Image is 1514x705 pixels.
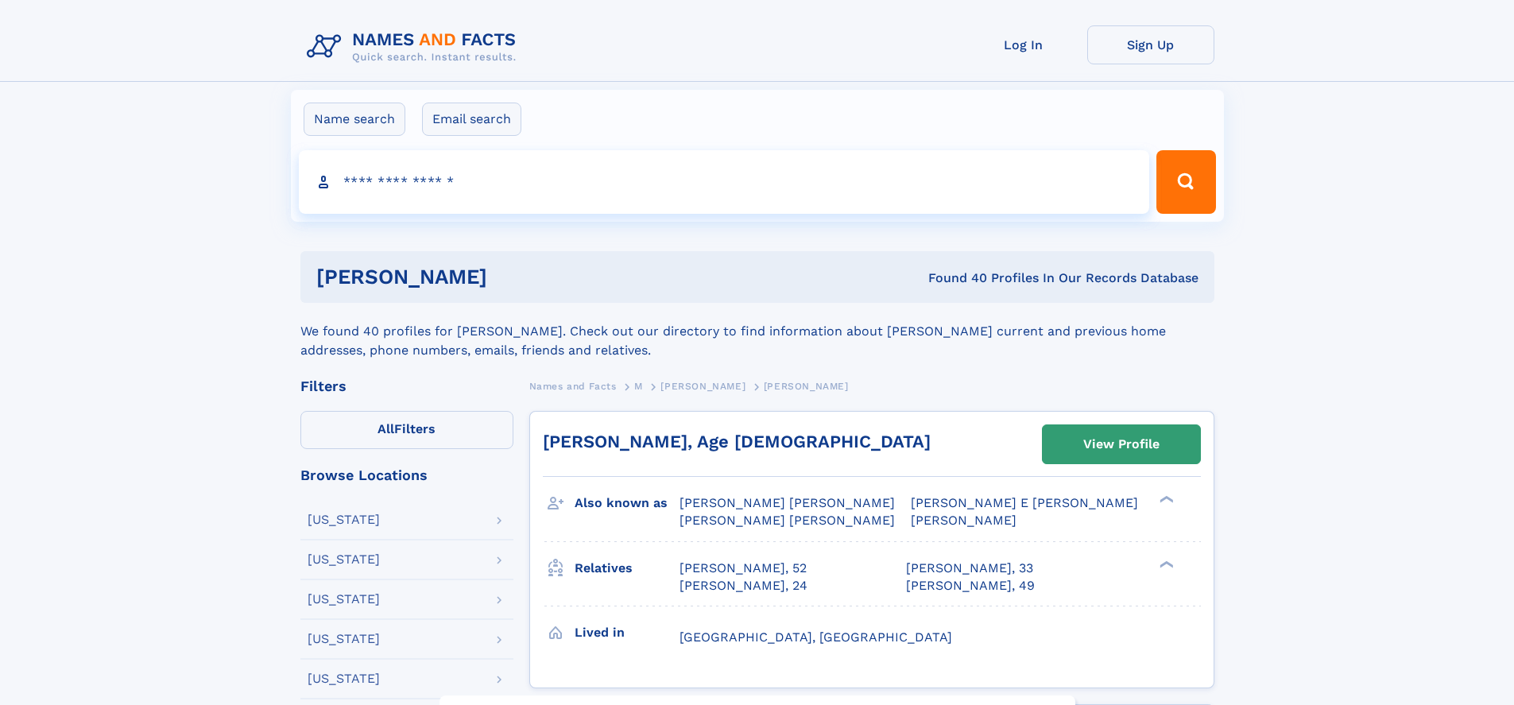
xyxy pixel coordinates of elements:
[378,421,394,436] span: All
[660,381,745,392] span: [PERSON_NAME]
[316,267,708,287] h1: [PERSON_NAME]
[911,513,1016,528] span: [PERSON_NAME]
[707,269,1198,287] div: Found 40 Profiles In Our Records Database
[308,593,380,606] div: [US_STATE]
[906,577,1035,595] a: [PERSON_NAME], 49
[543,432,931,451] a: [PERSON_NAME], Age [DEMOGRAPHIC_DATA]
[529,376,617,396] a: Names and Facts
[634,381,643,392] span: M
[300,379,513,393] div: Filters
[660,376,745,396] a: [PERSON_NAME]
[300,25,529,68] img: Logo Names and Facts
[680,513,895,528] span: [PERSON_NAME] [PERSON_NAME]
[304,103,405,136] label: Name search
[634,376,643,396] a: M
[1156,559,1175,569] div: ❯
[308,553,380,566] div: [US_STATE]
[680,560,807,577] a: [PERSON_NAME], 52
[308,672,380,685] div: [US_STATE]
[299,150,1150,214] input: search input
[680,629,952,645] span: [GEOGRAPHIC_DATA], [GEOGRAPHIC_DATA]
[764,381,849,392] span: [PERSON_NAME]
[300,303,1214,360] div: We found 40 profiles for [PERSON_NAME]. Check out our directory to find information about [PERSON...
[960,25,1087,64] a: Log In
[422,103,521,136] label: Email search
[911,495,1138,510] span: [PERSON_NAME] E [PERSON_NAME]
[1156,494,1175,505] div: ❯
[575,619,680,646] h3: Lived in
[1083,426,1160,463] div: View Profile
[308,513,380,526] div: [US_STATE]
[308,633,380,645] div: [US_STATE]
[1087,25,1214,64] a: Sign Up
[1156,150,1215,214] button: Search Button
[575,555,680,582] h3: Relatives
[575,490,680,517] h3: Also known as
[680,577,807,595] a: [PERSON_NAME], 24
[906,560,1033,577] a: [PERSON_NAME], 33
[300,411,513,449] label: Filters
[1043,425,1200,463] a: View Profile
[300,468,513,482] div: Browse Locations
[680,495,895,510] span: [PERSON_NAME] [PERSON_NAME]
